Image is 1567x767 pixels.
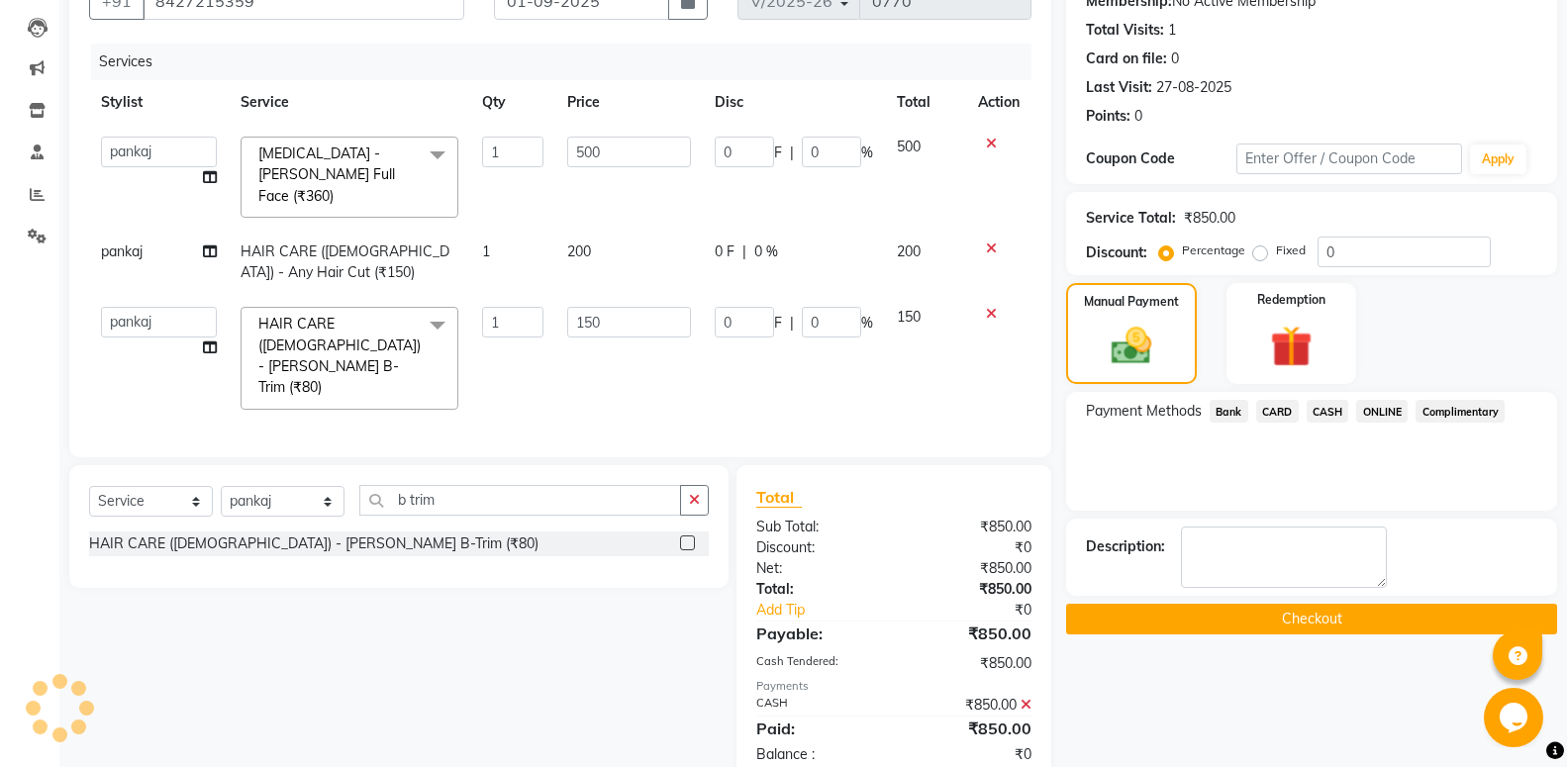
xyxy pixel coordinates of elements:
[1086,401,1202,422] span: Payment Methods
[1086,77,1152,98] div: Last Visit:
[774,313,782,334] span: F
[774,143,782,163] span: F
[1066,604,1557,634] button: Checkout
[894,695,1046,716] div: ₹850.00
[89,80,229,125] th: Stylist
[756,678,1031,695] div: Payments
[258,315,421,396] span: HAIR CARE ([DEMOGRAPHIC_DATA]) - [PERSON_NAME] B-Trim (₹80)
[229,80,470,125] th: Service
[742,241,746,262] span: |
[258,144,395,205] span: [MEDICAL_DATA] - [PERSON_NAME] Full Face (₹360)
[894,558,1046,579] div: ₹850.00
[1236,144,1462,174] input: Enter Offer / Coupon Code
[741,517,894,537] div: Sub Total:
[741,717,894,740] div: Paid:
[1416,400,1505,423] span: Complimentary
[741,579,894,600] div: Total:
[1356,400,1408,423] span: ONLINE
[1134,106,1142,127] div: 0
[790,313,794,334] span: |
[741,622,894,645] div: Payable:
[1171,48,1179,69] div: 0
[754,241,778,262] span: 0 %
[756,487,802,508] span: Total
[894,579,1046,600] div: ₹850.00
[1257,291,1325,309] label: Redemption
[89,533,539,554] div: HAIR CARE ([DEMOGRAPHIC_DATA]) - [PERSON_NAME] B-Trim (₹80)
[741,558,894,579] div: Net:
[1086,148,1236,169] div: Coupon Code
[966,80,1031,125] th: Action
[567,242,591,260] span: 200
[894,517,1046,537] div: ₹850.00
[894,744,1046,765] div: ₹0
[1210,400,1248,423] span: Bank
[1184,208,1235,229] div: ₹850.00
[897,242,921,260] span: 200
[1256,400,1299,423] span: CARD
[741,653,894,674] div: Cash Tendered:
[322,378,331,396] a: x
[894,717,1046,740] div: ₹850.00
[703,80,885,125] th: Disc
[741,695,894,716] div: CASH
[1086,106,1130,127] div: Points:
[920,600,1046,621] div: ₹0
[894,537,1046,558] div: ₹0
[894,622,1046,645] div: ₹850.00
[1086,208,1176,229] div: Service Total:
[1099,323,1164,369] img: _cash.svg
[1156,77,1231,98] div: 27-08-2025
[894,653,1046,674] div: ₹850.00
[885,80,966,125] th: Total
[897,138,921,155] span: 500
[1276,241,1306,259] label: Fixed
[241,242,449,281] span: HAIR CARE ([DEMOGRAPHIC_DATA]) - Any Hair Cut (₹150)
[861,143,873,163] span: %
[101,242,143,260] span: pankaj
[1086,20,1164,41] div: Total Visits:
[555,80,703,125] th: Price
[1086,48,1167,69] div: Card on file:
[741,537,894,558] div: Discount:
[1484,688,1547,747] iframe: chat widget
[334,187,343,205] a: x
[1084,293,1179,311] label: Manual Payment
[1307,400,1349,423] span: CASH
[482,242,490,260] span: 1
[470,80,555,125] th: Qty
[91,44,1046,80] div: Services
[1168,20,1176,41] div: 1
[897,308,921,326] span: 150
[1086,242,1147,263] div: Discount:
[861,313,873,334] span: %
[790,143,794,163] span: |
[1470,144,1526,174] button: Apply
[1182,241,1245,259] label: Percentage
[1086,536,1165,557] div: Description:
[1257,321,1325,372] img: _gift.svg
[741,600,919,621] a: Add Tip
[715,241,735,262] span: 0 F
[741,744,894,765] div: Balance :
[359,485,681,516] input: Search or Scan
